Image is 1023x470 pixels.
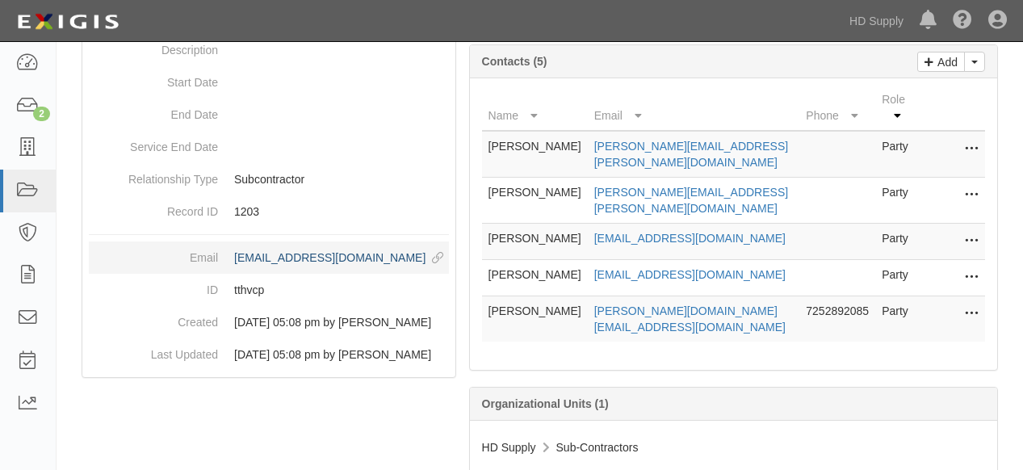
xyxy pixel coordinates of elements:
[234,204,449,220] p: 1203
[482,224,588,260] td: [PERSON_NAME]
[234,250,426,266] div: [EMAIL_ADDRESS][DOMAIN_NAME]
[89,338,218,363] dt: Last Updated
[933,52,958,71] p: Add
[875,260,920,296] td: Party
[875,85,920,131] th: Role
[594,140,788,169] a: [PERSON_NAME][EMAIL_ADDRESS][PERSON_NAME][DOMAIN_NAME]
[588,85,800,131] th: Email
[89,66,218,90] dt: Start Date
[12,7,124,36] img: logo-5460c22ac91f19d4615b14bd174203de0afe785f0fc80cf4dbbc73dc1793850b.png
[917,52,965,72] a: Add
[89,274,449,306] dd: tthvcp
[89,306,449,338] dd: [DATE] 05:08 pm by [PERSON_NAME]
[799,85,875,131] th: Phone
[234,251,443,264] a: [EMAIL_ADDRESS][DOMAIN_NAME]
[482,260,588,296] td: [PERSON_NAME]
[799,296,875,342] td: 7252892085
[594,304,786,334] a: [PERSON_NAME][DOMAIN_NAME][EMAIL_ADDRESS][DOMAIN_NAME]
[89,338,449,371] dd: [DATE] 05:08 pm by [PERSON_NAME]
[556,441,639,454] span: Sub-Contractors
[89,34,218,58] dt: Description
[841,5,912,37] a: HD Supply
[482,178,588,224] td: [PERSON_NAME]
[89,274,218,298] dt: ID
[482,55,547,68] b: Contacts (5)
[482,296,588,342] td: [PERSON_NAME]
[953,11,972,31] i: Help Center - Complianz
[594,268,786,281] a: [EMAIL_ADDRESS][DOMAIN_NAME]
[33,107,50,121] div: 2
[482,397,609,410] b: Organizational Units (1)
[89,241,218,266] dt: Email
[482,441,536,454] span: HD Supply
[594,232,786,245] a: [EMAIL_ADDRESS][DOMAIN_NAME]
[875,131,920,178] td: Party
[482,85,588,131] th: Name
[594,186,788,215] a: [PERSON_NAME][EMAIL_ADDRESS][PERSON_NAME][DOMAIN_NAME]
[89,195,218,220] dt: Record ID
[89,163,218,187] dt: Relationship Type
[89,306,218,330] dt: Created
[89,99,218,123] dt: End Date
[875,224,920,260] td: Party
[875,296,920,342] td: Party
[89,131,218,155] dt: Service End Date
[875,178,920,224] td: Party
[89,163,449,195] dd: Subcontractor
[482,131,588,178] td: [PERSON_NAME]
